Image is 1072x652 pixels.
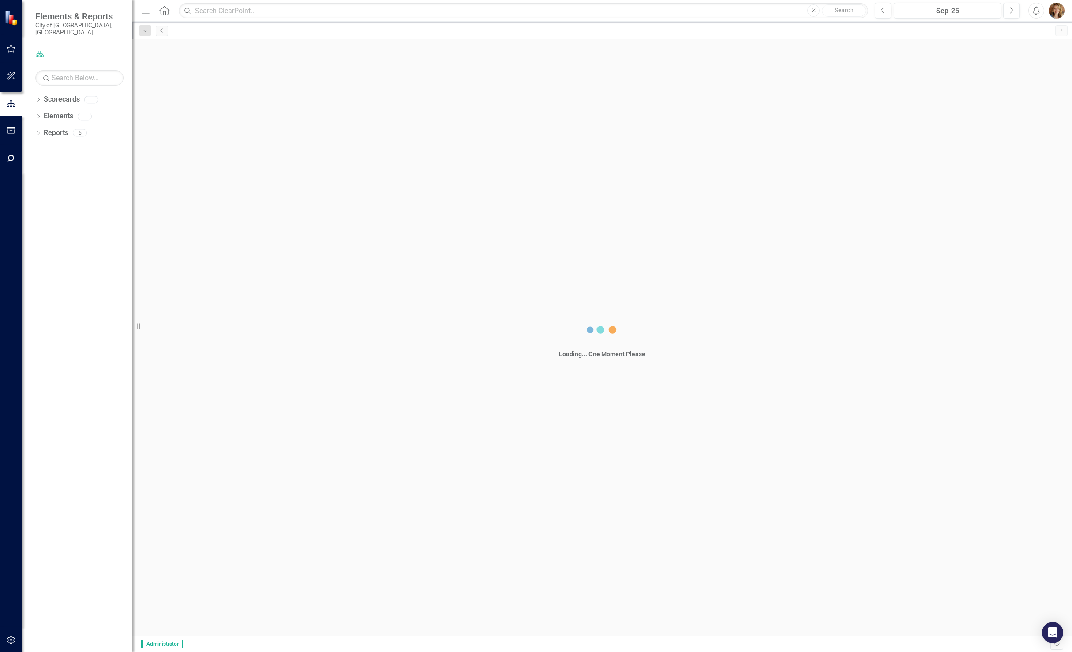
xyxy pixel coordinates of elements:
[4,9,20,26] img: ClearPoint Strategy
[559,350,645,358] div: Loading... One Moment Please
[894,3,1001,19] button: Sep-25
[1042,622,1063,643] div: Open Intercom Messenger
[35,11,124,22] span: Elements & Reports
[44,128,68,138] a: Reports
[141,640,183,648] span: Administrator
[822,4,866,17] button: Search
[179,3,868,19] input: Search ClearPoint...
[835,7,854,14] span: Search
[44,111,73,121] a: Elements
[44,94,80,105] a: Scorecards
[73,129,87,137] div: 5
[1049,3,1065,19] img: Nichole Plowman
[897,6,998,16] div: Sep-25
[35,22,124,36] small: City of [GEOGRAPHIC_DATA], [GEOGRAPHIC_DATA]
[35,70,124,86] input: Search Below...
